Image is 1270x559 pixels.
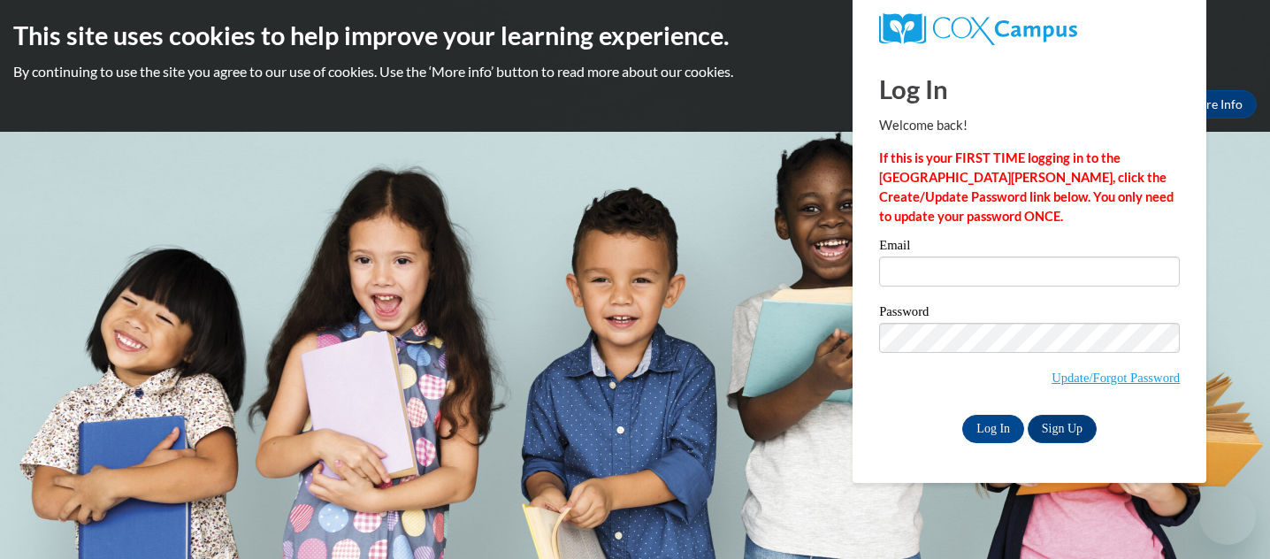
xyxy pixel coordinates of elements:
label: Email [879,239,1180,257]
h1: Log In [879,71,1180,107]
label: Password [879,305,1180,323]
img: COX Campus [879,13,1077,45]
strong: If this is your FIRST TIME logging in to the [GEOGRAPHIC_DATA][PERSON_NAME], click the Create/Upd... [879,150,1174,224]
h2: This site uses cookies to help improve your learning experience. [13,18,1257,53]
a: Update/Forgot Password [1052,371,1180,385]
a: Sign Up [1028,415,1097,443]
a: More Info [1174,90,1257,119]
a: COX Campus [879,13,1180,45]
p: Welcome back! [879,116,1180,135]
p: By continuing to use the site you agree to our use of cookies. Use the ‘More info’ button to read... [13,62,1257,81]
input: Log In [962,415,1024,443]
iframe: Button to launch messaging window [1199,488,1256,545]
